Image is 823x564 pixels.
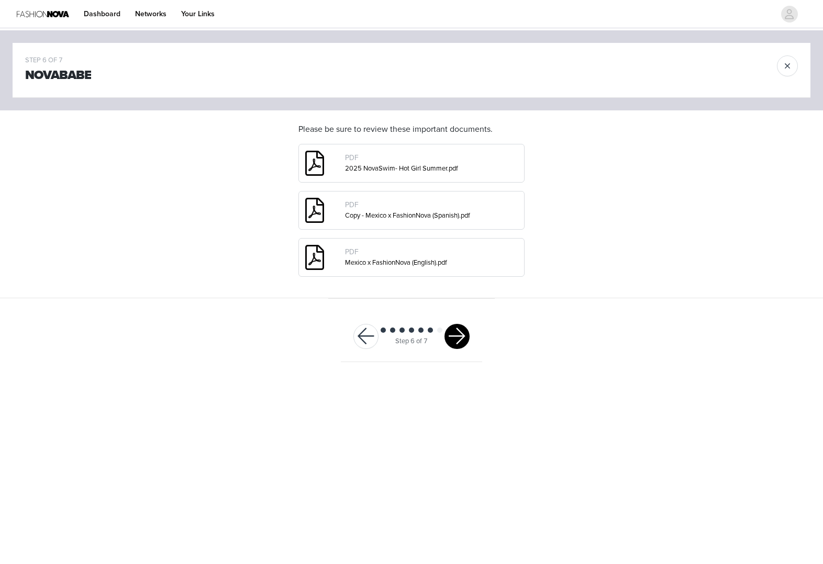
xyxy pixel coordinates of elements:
h1: NovaBabe [25,66,91,85]
span: PDF [345,200,359,209]
img: Fashion Nova Logo [17,2,69,26]
a: Dashboard [77,2,127,26]
a: Copy - Mexico x FashionNova (Spanish).pdf [345,211,470,220]
span: PDF [345,247,359,256]
div: STEP 6 OF 7 [25,55,91,66]
div: avatar [784,6,794,22]
a: Networks [129,2,173,26]
div: Step 6 of 7 [395,336,428,347]
span: PDF [345,153,359,162]
a: 2025 NovaSwim- Hot Girl Summer.pdf [345,164,458,173]
a: Mexico x FashionNova (English).pdf [345,258,447,267]
a: Your Links [175,2,221,26]
h4: Please be sure to review these important documents. [298,123,525,136]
